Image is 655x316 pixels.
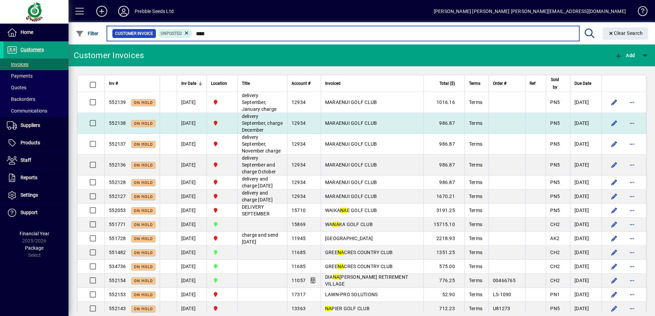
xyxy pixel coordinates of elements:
td: [DATE] [570,175,602,189]
button: More options [627,159,638,170]
span: 551771 [109,222,126,227]
td: [DATE] [177,92,207,113]
td: 986.87 [423,175,465,189]
span: 552137 [109,141,126,147]
td: [DATE] [570,288,602,302]
span: 15869 [292,222,306,227]
div: Account # [292,80,317,87]
button: Edit [609,118,620,129]
span: Suppliers [21,122,40,128]
span: Settings [21,192,38,198]
span: Filter [76,31,99,36]
button: Edit [609,159,620,170]
button: Clear [603,27,648,40]
span: PN5 [550,180,560,185]
em: NA [332,222,339,227]
span: PN5 [550,194,560,199]
span: Terms [469,222,482,227]
button: Edit [609,219,620,230]
div: [PERSON_NAME] [PERSON_NAME] [PERSON_NAME][EMAIL_ADDRESS][DOMAIN_NAME] [434,6,626,17]
span: Terms [469,278,482,283]
span: On hold [134,209,153,213]
td: 1351.25 [423,246,465,260]
button: More options [627,118,638,129]
span: Customer Invoice [115,30,153,37]
span: [GEOGRAPHIC_DATA] [325,236,373,241]
td: [DATE] [570,92,602,113]
span: PALMERSTON NORTH [211,179,233,186]
td: [DATE] [177,302,207,316]
button: More options [627,191,638,202]
div: Sold by [550,76,566,91]
span: On hold [134,279,153,283]
span: delivery September, January charge [242,93,277,112]
span: Financial Year [20,231,49,236]
span: PALMERSTON NORTH [211,98,233,106]
span: MARAENUI GOLF CLUB [325,194,377,199]
span: Clear Search [608,30,643,36]
span: PALMERSTON NORTH [211,193,233,200]
span: 552139 [109,100,126,105]
a: Staff [3,152,69,169]
em: NA [340,208,347,213]
td: 575.00 [423,260,465,274]
span: PALMERSTON NORTH [211,207,233,214]
span: PIER GOLF CLUB [325,306,370,311]
div: Total ($) [428,80,461,87]
em: NA [333,274,340,280]
div: Prebble Seeds Ltd [135,6,174,17]
span: Invoiced [325,80,341,87]
button: More options [627,303,638,314]
button: More options [627,97,638,108]
button: Edit [609,233,620,244]
span: MARAENUI GOLF CLUB [325,141,377,147]
span: On hold [134,163,153,168]
span: On hold [134,195,153,199]
span: 534736 [109,264,126,269]
span: Inv # [109,80,118,87]
span: MARAENUI GOLF CLUB [325,100,377,105]
td: [DATE] [177,113,207,134]
td: 52.90 [423,288,465,302]
span: Terms [469,120,482,126]
span: CH2 [550,222,560,227]
td: 986.87 [423,134,465,155]
a: Backorders [3,93,69,105]
span: On hold [134,237,153,241]
button: More options [627,205,638,216]
span: 12934 [292,100,306,105]
span: Terms [469,208,482,213]
td: 986.87 [423,113,465,134]
span: PN5 [550,100,560,105]
td: [DATE] [570,203,602,218]
td: [DATE] [177,246,207,260]
div: Title [242,80,283,87]
span: 12934 [292,141,306,147]
span: 552154 [109,278,126,283]
span: Location [211,80,227,87]
td: [DATE] [177,203,207,218]
td: [DATE] [570,274,602,288]
a: Home [3,24,69,41]
button: Edit [609,97,620,108]
span: PALMERSTON NORTH [211,305,233,312]
span: 11685 [292,250,306,255]
td: [DATE] [570,134,602,155]
span: delivery and charge [DATE] [242,176,273,188]
span: Terms [469,264,482,269]
button: Edit [609,275,620,286]
span: Sold by [550,76,560,91]
span: Inv Date [181,80,196,87]
mat-chip: Customer Invoice Status: Unposted [158,29,193,38]
span: Account # [292,80,310,87]
span: Staff [21,157,31,163]
td: 15715.10 [423,218,465,232]
button: Edit [609,139,620,149]
span: Terms [469,162,482,168]
span: Quotes [7,85,26,90]
a: Communications [3,105,69,117]
button: Add [613,49,637,62]
span: PALMERSTON NORTH [211,140,233,148]
td: [DATE] [177,175,207,189]
span: On hold [134,223,153,227]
